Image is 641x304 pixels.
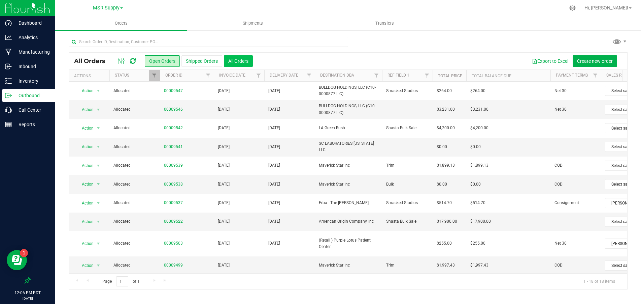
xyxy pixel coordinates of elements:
a: Filter [149,70,160,81]
span: $4,200.00 [470,125,488,131]
p: Dashboard [12,19,52,27]
a: Destination DBA [320,73,354,78]
span: [DATE] [268,200,280,206]
span: $264.00 [470,88,485,94]
span: $1,899.13 [470,162,488,169]
span: $255.00 [470,240,485,247]
a: Orders [55,16,187,30]
span: $514.70 [437,200,452,206]
span: $255.00 [437,240,452,247]
span: select [94,86,103,95]
span: Allocated [113,106,156,113]
span: BULLDOG HOLDINGS, LLC (C10-0000877-LIC) [319,103,378,116]
inline-svg: Analytics [5,34,12,41]
span: COD [554,262,597,269]
span: Smacked Studios [386,88,418,94]
p: Call Center [12,106,52,114]
span: Allocated [113,88,156,94]
span: [DATE] [218,88,230,94]
a: 00009537 [164,200,183,206]
span: Shipments [234,20,272,26]
div: Actions [74,74,107,78]
span: [DATE] [268,106,280,113]
a: Filter [371,70,382,81]
span: [DATE] [218,218,230,225]
th: Total Balance Due [466,70,550,82]
span: $0.00 [470,144,481,150]
a: 00009541 [164,144,183,150]
p: Reports [12,120,52,129]
a: Filter [203,70,214,81]
span: Action [76,161,94,170]
a: Shipments [187,16,319,30]
span: $1,899.13 [437,162,455,169]
span: Maverick Star Inc [319,181,378,188]
span: select [94,179,103,189]
span: Trim [386,162,395,169]
a: Ref Field 1 [387,73,409,78]
p: Inbound [12,62,52,71]
span: Allocated [113,240,156,247]
span: select [94,105,103,114]
span: American Origin Company, Inc [319,218,378,225]
span: Trim [386,262,395,269]
button: Open Orders [145,55,180,67]
span: Transfers [366,20,403,26]
span: select [94,142,103,151]
span: Action [76,261,94,270]
span: Shasta Bulk Sale [386,125,416,131]
a: Payment Terms [556,73,588,78]
p: 12:06 PM PDT [3,290,52,296]
span: BULLDOG HOLDINGS, LLC (C10-0000877-LIC) [319,84,378,97]
span: [DATE] [218,106,230,113]
inline-svg: Reports [5,121,12,128]
inline-svg: Dashboard [5,20,12,26]
a: Sales Rep [606,73,627,78]
span: $1,997.43 [470,262,488,269]
span: [DATE] [218,144,230,150]
span: MSR Supply [93,5,120,11]
span: [DATE] [268,125,280,131]
a: Status [115,73,129,78]
span: Allocated [113,125,156,131]
input: Search Order ID, Destination, Customer PO... [69,37,348,47]
span: Action [76,198,94,208]
span: Create new order [577,58,613,64]
span: select [94,161,103,170]
iframe: Resource center [7,250,27,270]
span: Allocated [113,218,156,225]
span: Allocated [113,162,156,169]
a: 00009539 [164,162,183,169]
span: [DATE] [218,125,230,131]
inline-svg: Inventory [5,78,12,84]
span: Action [76,86,94,95]
span: [DATE] [268,218,280,225]
p: Outbound [12,91,52,100]
a: 00009542 [164,125,183,131]
span: [DATE] [268,162,280,169]
span: $3,231.00 [470,106,488,113]
span: Orders [106,20,137,26]
inline-svg: Outbound [5,92,12,99]
span: Erba - The [PERSON_NAME] [319,200,378,206]
a: 00009499 [164,262,183,269]
a: 00009522 [164,218,183,225]
p: [DATE] [3,296,52,301]
span: $17,900.00 [437,218,457,225]
span: $17,900.00 [470,218,491,225]
p: Analytics [12,33,52,42]
iframe: Resource center unread badge [20,249,28,257]
span: select [94,198,103,208]
span: Bulk [386,181,394,188]
span: Hi, [PERSON_NAME]! [584,5,628,10]
span: $514.70 [470,200,485,206]
a: Filter [304,70,315,81]
span: Net 30 [554,240,597,247]
span: [DATE] [268,181,280,188]
inline-svg: Inbound [5,63,12,70]
span: Net 30 [554,88,597,94]
span: [DATE] [218,262,230,269]
span: [DATE] [218,200,230,206]
span: Action [76,123,94,133]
